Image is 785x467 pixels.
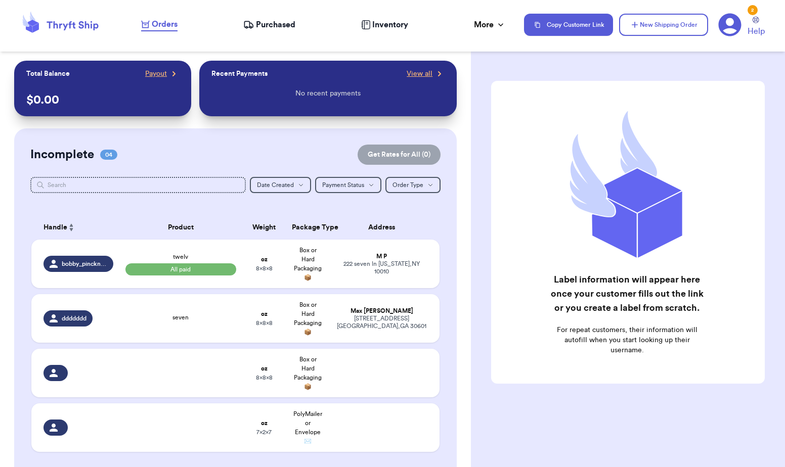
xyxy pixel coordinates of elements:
span: Purchased [256,19,295,31]
button: Copy Customer Link [524,14,613,36]
th: Product [119,215,242,240]
a: Orders [141,18,178,31]
strong: oz [261,256,268,262]
input: Search [30,177,246,193]
span: bobby_pinckney [62,260,107,268]
span: Box or Hard Packaging 📦 [294,356,322,390]
p: Total Balance [26,69,70,79]
span: Handle [43,222,67,233]
span: 8 x 8 x 8 [256,375,273,381]
th: Address [330,215,440,240]
button: Date Created [250,177,311,193]
span: Order Type [392,182,423,188]
h2: Incomplete [30,147,94,163]
span: 8 x 8 x 8 [256,265,273,271]
span: Orders [152,18,178,30]
p: No recent payments [295,88,361,99]
a: Purchased [243,19,295,31]
span: All paid [125,263,236,275]
a: Inventory [361,19,408,31]
p: $ 0.00 [26,92,179,108]
div: 2 [748,5,758,15]
span: twelv [173,254,188,260]
a: View all [407,69,445,79]
span: 8 x 8 x 8 [256,320,273,326]
button: Payment Status [315,177,381,193]
div: M P [336,253,427,260]
button: Order Type [385,177,441,193]
div: More [474,19,506,31]
span: Help [748,25,765,37]
a: Help [748,17,765,37]
strong: oz [261,420,268,426]
span: Box or Hard Packaging 📦 [294,302,322,335]
strong: oz [261,311,268,317]
a: 2 [718,13,742,36]
span: ddddddd [62,314,86,322]
div: Max [PERSON_NAME] [336,307,427,315]
span: Inventory [372,19,408,31]
span: PolyMailer or Envelope ✉️ [293,411,322,444]
th: Package Type [286,215,330,240]
th: Weight [242,215,286,240]
button: New Shipping Order [619,14,708,36]
span: Date Created [257,182,294,188]
span: seven [172,314,189,320]
strong: oz [261,365,268,371]
span: Payout [145,69,167,79]
span: View all [407,69,432,79]
span: 04 [100,150,117,160]
p: Recent Payments [211,69,268,79]
div: 222 seven ln [US_STATE] , NY 10010 [336,260,427,275]
button: Sort ascending [67,221,75,233]
h2: Label information will appear here once your customer fills out the link or you create a label fr... [550,272,704,315]
span: 7 x 2 x 7 [256,429,272,435]
a: Payout [145,69,179,79]
span: Payment Status [322,182,364,188]
div: [STREET_ADDRESS] [GEOGRAPHIC_DATA] , GA 30601 [336,315,427,330]
button: Get Rates for All (0) [358,145,441,165]
span: Box or Hard Packaging 📦 [294,247,322,281]
p: For repeat customers, their information will autofill when you start looking up their username. [550,325,704,355]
